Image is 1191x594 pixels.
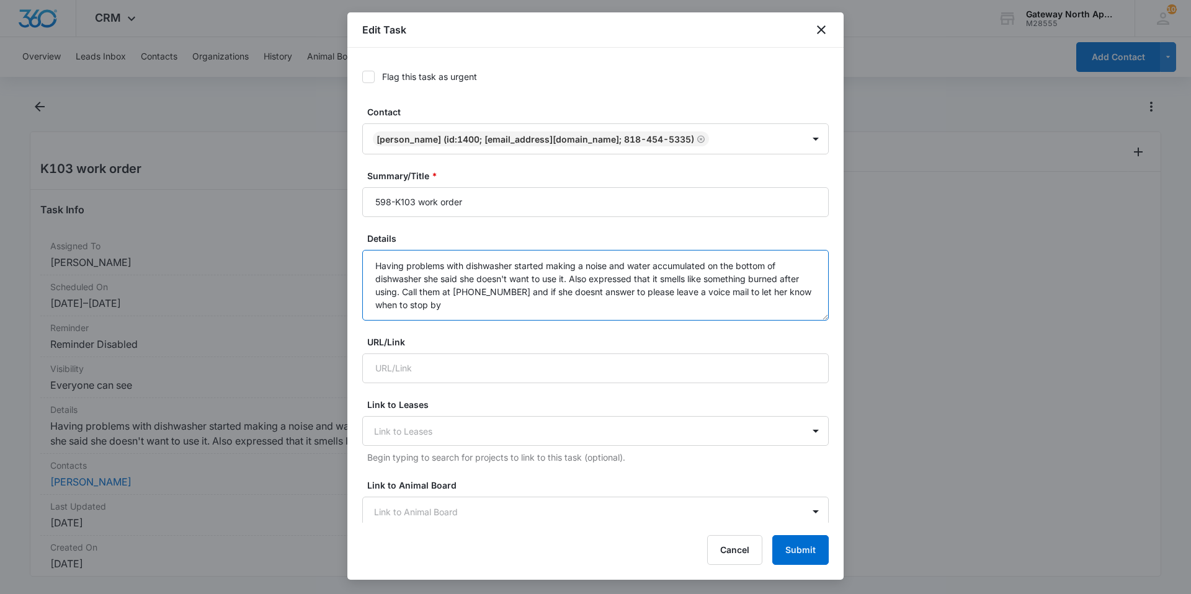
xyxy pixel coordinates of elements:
[367,451,829,464] p: Begin typing to search for projects to link to this task (optional).
[382,70,477,83] div: Flag this task as urgent
[367,232,834,245] label: Details
[772,535,829,565] button: Submit
[694,135,705,143] div: Remove Kelley Lancaster (ID:1400; kml0743@yahoo.com; 818-454-5335)
[377,134,694,144] div: [PERSON_NAME] (ID:1400; [EMAIL_ADDRESS][DOMAIN_NAME]; 818-454-5335)
[814,22,829,37] button: close
[362,187,829,217] input: Summary/Title
[707,535,762,565] button: Cancel
[367,479,834,492] label: Link to Animal Board
[367,335,834,348] label: URL/Link
[367,398,834,411] label: Link to Leases
[362,250,829,321] textarea: Having problems with dishwasher started making a noise and water accumulated on the bottom of dis...
[367,169,834,182] label: Summary/Title
[362,353,829,383] input: URL/Link
[367,105,834,118] label: Contact
[362,22,406,37] h1: Edit Task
